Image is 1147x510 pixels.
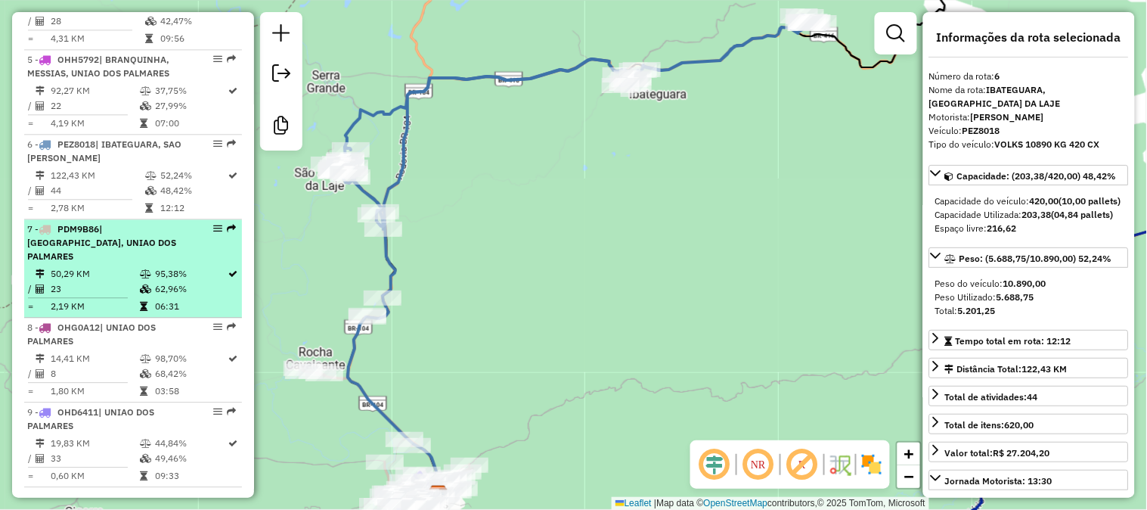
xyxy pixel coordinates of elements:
[140,354,151,363] i: % de utilização do peso
[227,224,236,233] em: Rota exportada
[213,322,222,331] em: Opções
[27,31,35,46] td: =
[50,168,144,183] td: 122,43 KM
[612,497,929,510] div: Map data © contributors,© 2025 TomTom, Microsoft
[140,454,151,463] i: % de utilização da cubagem
[213,54,222,64] em: Opções
[213,407,222,416] em: Opções
[429,485,448,505] img: CLEDISBEL
[36,86,45,95] i: Distância Total
[696,446,733,483] span: Ocultar deslocamento
[227,139,236,148] em: Rota exportada
[929,470,1129,490] a: Jornada Motorista: 13:30
[50,351,139,366] td: 14,41 KM
[227,407,236,416] em: Rota exportada
[929,124,1129,138] div: Veículo:
[140,269,151,278] i: % de utilização do peso
[929,84,1061,109] strong: IBATEGUARA, [GEOGRAPHIC_DATA] DA LAJE
[929,70,1129,83] div: Número da rota:
[213,139,222,148] em: Opções
[50,116,139,131] td: 4,19 KM
[27,54,169,79] span: 5 -
[145,186,157,195] i: % de utilização da cubagem
[615,498,652,508] a: Leaflet
[36,454,45,463] i: Total de Atividades
[50,299,139,314] td: 2,19 KM
[929,188,1129,241] div: Capacidade: (203,38/420,00) 48,42%
[860,452,884,477] img: Exibir/Ocultar setores
[27,281,35,297] td: /
[929,271,1129,324] div: Peso: (5.688,75/10.890,00) 52,24%
[27,138,181,163] span: 6 -
[654,498,656,508] span: |
[1059,195,1121,207] strong: (10,00 pallets)
[935,194,1123,208] div: Capacidade do veículo:
[160,168,228,183] td: 52,24%
[959,253,1112,264] span: Peso: (5.688,75/10.890,00) 52,24%
[154,281,228,297] td: 62,96%
[229,269,238,278] i: Rota otimizada
[1005,419,1034,431] strong: 620,00
[160,183,228,198] td: 48,42%
[57,322,100,333] span: OHG0A12
[50,384,139,399] td: 1,80 KM
[995,70,1000,82] strong: 6
[57,54,99,65] span: OHH5792
[27,201,35,216] td: =
[140,101,151,110] i: % de utilização da cubagem
[140,471,147,480] i: Tempo total em rota
[229,171,238,180] i: Rota otimizada
[145,34,153,43] i: Tempo total em rota
[27,98,35,114] td: /
[36,439,45,448] i: Distância Total
[1052,209,1114,220] strong: (04,84 pallets)
[1030,195,1059,207] strong: 420,00
[27,322,156,347] span: 8 -
[27,223,176,262] span: 7 -
[27,299,35,314] td: =
[945,474,1052,488] div: Jornada Motorista: 13:30
[27,451,35,466] td: /
[36,269,45,278] i: Distância Total
[154,116,228,131] td: 07:00
[929,386,1129,406] a: Total de atividades:44
[945,391,1038,403] span: Total de atividades:
[227,54,236,64] em: Rota exportada
[36,354,45,363] i: Distância Total
[929,30,1129,45] h4: Informações da rota selecionada
[945,446,1050,460] div: Valor total:
[27,406,154,431] span: 9 -
[994,447,1050,459] strong: R$ 27.204,20
[935,278,1046,289] span: Peso do veículo:
[971,111,1044,123] strong: [PERSON_NAME]
[154,266,228,281] td: 95,38%
[27,384,35,399] td: =
[27,14,35,29] td: /
[36,101,45,110] i: Total de Atividades
[145,204,153,213] i: Tempo total em rota
[36,171,45,180] i: Distância Total
[929,83,1129,110] div: Nome da rota:
[929,110,1129,124] div: Motorista:
[154,451,228,466] td: 49,46%
[929,330,1129,350] a: Tempo total em rota: 12:12
[57,138,95,150] span: PEZ8018
[27,138,181,163] span: | IBATEGUARA, SAO [PERSON_NAME]
[50,201,144,216] td: 2,78 KM
[57,406,98,418] span: OHD6411
[229,86,238,95] i: Rota otimizada
[140,119,147,128] i: Tempo total em rota
[160,31,228,46] td: 09:56
[50,98,139,114] td: 22
[50,366,139,381] td: 8
[57,223,99,235] span: PDM9B86
[160,201,228,216] td: 12:12
[229,354,238,363] i: Rota otimizada
[50,83,139,98] td: 92,27 KM
[145,17,157,26] i: % de utilização da cubagem
[36,285,45,294] i: Total de Atividades
[36,369,45,378] i: Total de Atividades
[140,302,147,311] i: Tempo total em rota
[154,98,228,114] td: 27,99%
[50,436,139,451] td: 19,83 KM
